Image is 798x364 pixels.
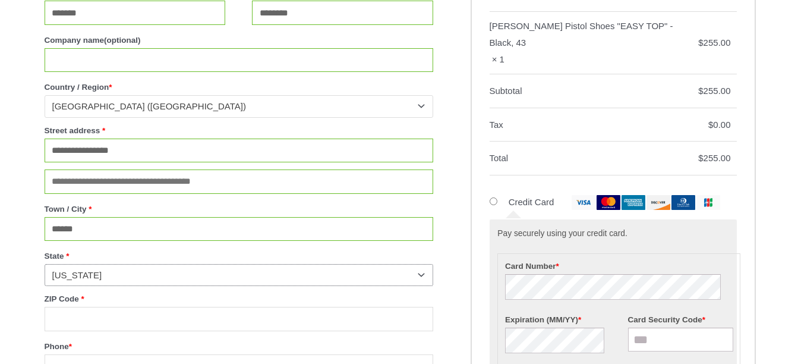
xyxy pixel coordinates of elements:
[490,108,694,142] th: Tax
[646,195,670,210] img: discover
[698,37,730,48] bdi: 255.00
[45,79,433,95] label: Country / Region
[45,201,433,217] label: Town / City
[45,248,433,264] label: State
[45,32,433,48] label: Company name
[104,36,140,45] span: (optional)
[45,95,433,117] span: Country / Region
[698,153,730,163] bdi: 255.00
[708,120,713,130] span: $
[490,74,694,108] th: Subtotal
[698,86,703,96] span: $
[698,86,730,96] bdi: 255.00
[492,51,504,68] strong: × 1
[505,258,733,274] label: Card Number
[490,18,688,51] div: [PERSON_NAME] Pistol Shoes "EASY TOP" - Black, 43
[52,269,415,281] span: New Jersey
[490,142,694,175] th: Total
[52,101,415,112] span: United States (US)
[45,291,433,307] label: ZIP Code
[622,195,645,210] img: amex
[708,120,731,130] bdi: 0.00
[45,338,433,354] label: Phone
[505,312,610,328] label: Expiration (MM/YY)
[572,195,595,210] img: visa
[45,123,433,139] label: Street address
[698,37,703,48] span: $
[671,195,695,210] img: dinersclub
[45,264,433,286] span: State
[597,195,620,210] img: mastercard
[696,195,720,210] img: jcb
[509,197,720,207] label: Credit Card
[698,153,703,163] span: $
[628,312,733,328] label: Card Security Code
[497,228,728,240] p: Pay securely using your credit card.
